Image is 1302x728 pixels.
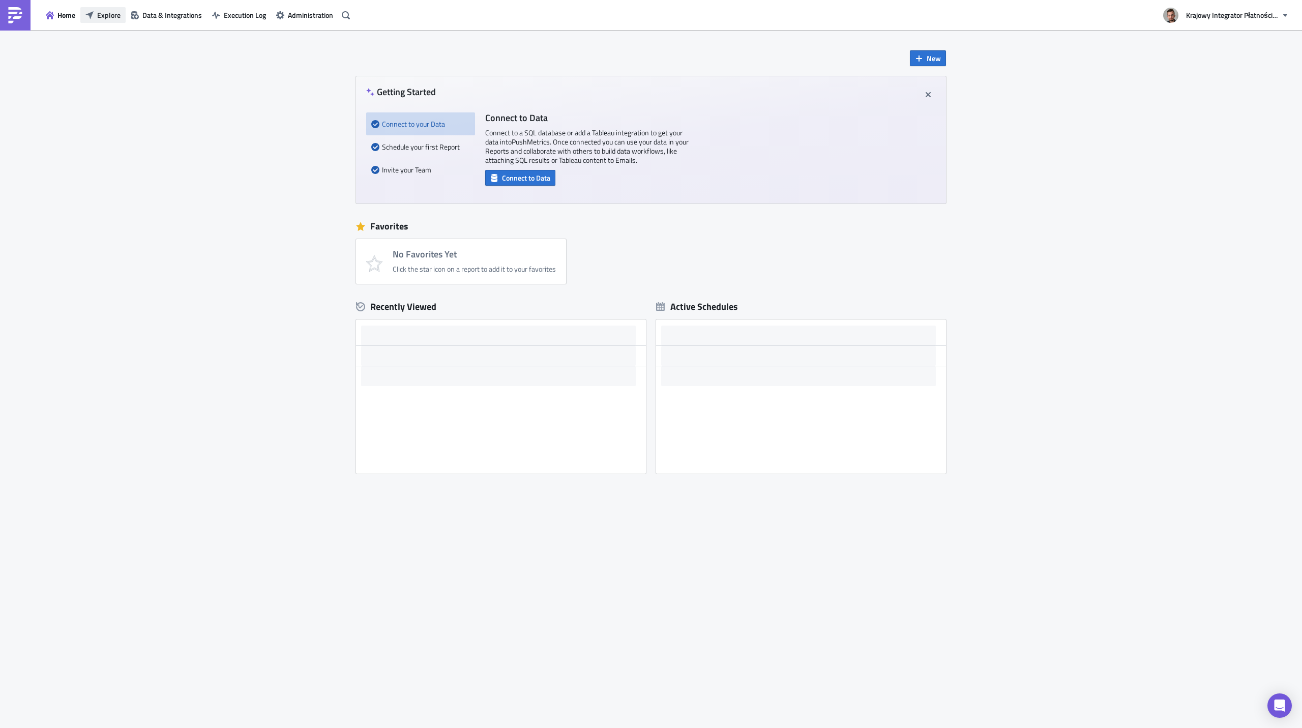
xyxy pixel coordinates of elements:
[57,10,75,20] span: Home
[126,7,207,23] button: Data & Integrations
[356,219,946,234] div: Favorites
[393,265,556,274] div: Click the star icon on a report to add it to your favorites
[371,158,470,181] div: Invite your Team
[371,135,470,158] div: Schedule your first Report
[271,7,338,23] button: Administration
[288,10,333,20] span: Administration
[1162,7,1179,24] img: Avatar
[1157,4,1294,26] button: Krajowy Integrator Płatności S.A.
[142,10,202,20] span: Data & Integrations
[485,171,555,182] a: Connect to Data
[927,53,941,64] span: New
[356,299,646,314] div: Recently Viewed
[910,50,946,66] button: New
[371,112,470,135] div: Connect to your Data
[80,7,126,23] button: Explore
[41,7,80,23] button: Home
[1186,10,1278,20] span: Krajowy Integrator Płatności S.A.
[1267,693,1292,718] div: Open Intercom Messenger
[485,170,555,186] button: Connect to Data
[97,10,121,20] span: Explore
[224,10,266,20] span: Execution Log
[393,249,556,259] h4: No Favorites Yet
[485,128,689,165] p: Connect to a SQL database or add a Tableau integration to get your data into PushMetrics . Once c...
[366,86,436,97] h4: Getting Started
[656,301,738,312] div: Active Schedules
[485,112,689,123] h4: Connect to Data
[502,172,550,183] span: Connect to Data
[7,7,23,23] img: PushMetrics
[207,7,271,23] button: Execution Log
